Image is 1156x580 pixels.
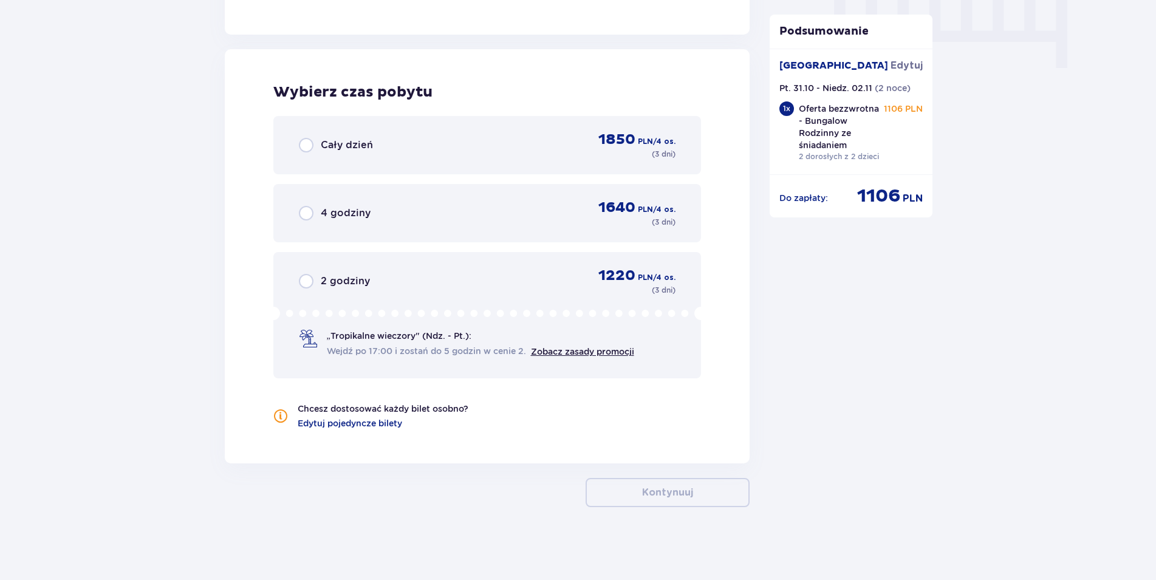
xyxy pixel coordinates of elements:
span: PLN [903,192,923,205]
span: Wejdź po 17:00 i zostań do 5 godzin w cenie 2. [327,345,526,357]
div: 1 x [779,101,794,116]
span: Edytuj [891,59,923,72]
p: Podsumowanie [770,24,932,39]
span: 2 godziny [321,275,370,288]
a: Edytuj pojedyncze bilety [298,417,402,429]
p: ( 3 dni ) [652,217,675,228]
span: PLN [638,272,653,283]
p: Pt. 31.10 - Niedz. 02.11 [779,82,872,94]
h2: Wybierz czas pobytu [273,83,702,101]
span: / 4 os. [653,204,675,215]
button: Kontynuuj [586,478,750,507]
span: 4 godziny [321,206,371,220]
span: PLN [638,136,653,147]
span: PLN [638,204,653,215]
span: 1640 [598,199,635,217]
p: [GEOGRAPHIC_DATA] [779,59,888,72]
span: / 4 os. [653,272,675,283]
span: 1850 [598,131,635,149]
span: Cały dzień [321,138,373,152]
p: ( 2 noce ) [875,82,911,94]
span: 1220 [598,267,635,285]
p: Kontynuuj [642,486,693,499]
p: ( 3 dni ) [652,149,675,160]
span: „Tropikalne wieczory" (Ndz. - Pt.): [327,330,471,342]
a: Zobacz zasady promocji [531,347,634,357]
p: 2 dorosłych z 2 dzieci [799,151,879,162]
p: Oferta bezzwrotna - Bungalow Rodzinny ze śniadaniem [799,103,883,151]
span: / 4 os. [653,136,675,147]
span: 1106 [857,185,900,208]
p: 1106 PLN [884,103,923,115]
p: Do zapłaty : [779,192,828,204]
p: ( 3 dni ) [652,285,675,296]
p: Chcesz dostosować każdy bilet osobno? [298,403,468,415]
